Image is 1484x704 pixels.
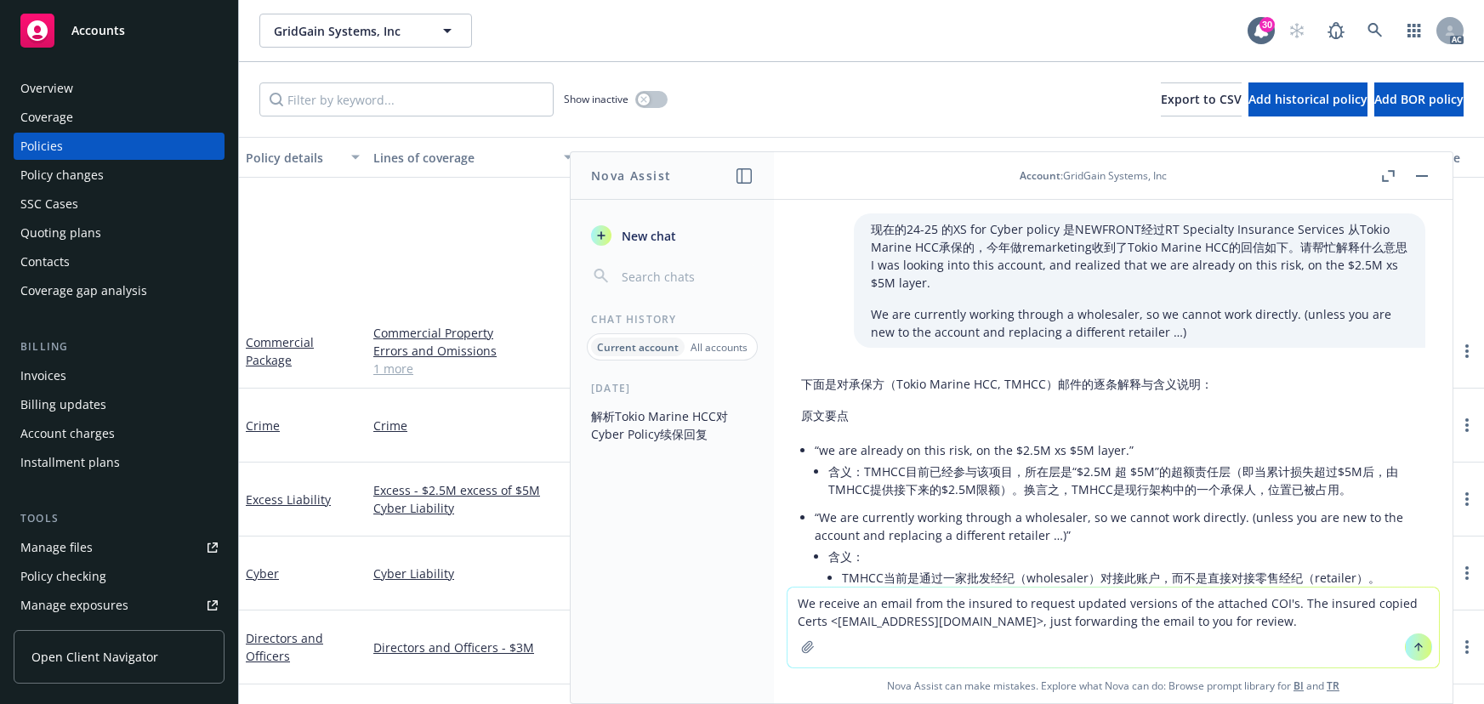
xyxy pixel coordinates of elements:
[14,420,225,447] a: Account charges
[373,481,572,499] a: Excess - $2.5M excess of $5M
[1300,149,1396,167] div: Billing method
[871,305,1408,341] p: We are currently working through a wholesaler, so we cannot work directly. (unless you are new to...
[781,668,1446,703] span: Nova Assist can make mistakes. Explore what Nova can do: Browse prompt library for and
[1457,341,1477,361] a: more
[1280,14,1314,48] a: Start snowing
[591,167,671,185] h1: Nova Assist
[1191,137,1294,178] button: Premium
[1020,168,1167,183] div: : GridGain Systems, Inc
[20,75,73,102] div: Overview
[618,264,753,288] input: Search chats
[239,137,367,178] button: Policy details
[373,360,572,378] a: 1 more
[20,592,128,619] div: Manage exposures
[20,248,70,275] div: Contacts
[373,324,572,342] a: Commercial Property
[20,420,115,447] div: Account charges
[14,162,225,189] a: Policy changes
[20,133,63,160] div: Policies
[815,438,1425,505] li: “we are already on this risk, on the $2.5M xs $5M layer.”
[259,14,472,48] button: GridGain Systems, Inc
[1047,137,1191,178] button: Expiration date
[14,133,225,160] a: Policies
[14,104,225,131] a: Coverage
[14,190,225,218] a: SSC Cases
[1358,14,1392,48] a: Search
[756,149,894,167] div: Market details
[597,340,679,355] p: Current account
[246,334,314,368] a: Commercial Package
[20,391,106,418] div: Billing updates
[1259,17,1275,32] div: 30
[246,417,280,434] a: Crime
[14,277,225,304] a: Coverage gap analysis
[1428,149,1481,167] div: Stage
[1294,678,1304,693] a: BI
[1327,678,1339,693] a: TR
[14,534,225,561] a: Manage files
[1294,137,1421,178] button: Billing method
[14,391,225,418] a: Billing updates
[246,565,279,582] a: Cyber
[586,149,724,167] div: Policy number
[618,227,676,245] span: New chat
[571,381,774,395] div: [DATE]
[801,375,1425,393] p: 下面是对承保方（Tokio Marine HCC, TMHCC）邮件的逐条解释与含义说明：
[14,338,225,355] div: Billing
[259,82,554,116] input: Filter by keyword...
[373,639,572,656] a: Directors and Officers - $3M
[1161,82,1242,116] button: Export to CSV
[20,277,147,304] div: Coverage gap analysis
[14,563,225,590] a: Policy checking
[20,162,104,189] div: Policy changes
[373,499,572,517] a: Cyber Liability
[367,137,579,178] button: Lines of coverage
[1457,637,1477,657] a: more
[815,505,1425,664] li: “We are currently working through a wholesaler, so we cannot work directly. (unless you are new t...
[1248,91,1367,107] span: Add historical policy
[1374,91,1464,107] span: Add BOR policy
[373,565,572,582] a: Cyber Liability
[1457,563,1477,583] a: more
[20,190,78,218] div: SSC Cases
[1319,14,1353,48] a: Report a Bug
[14,449,225,476] a: Installment plans
[871,220,1408,292] p: 现在的24-25 的XS for Cyber policy 是NEWFRONT经过RT Specialty Insurance Services 从Tokio Marine HCC承保的，今年做...
[373,342,572,360] a: Errors and Omissions
[842,565,1425,590] li: TMHCC当前是通过一家批发经纪（wholesaler）对接此账户，而不是直接对接零售经纪（retailer）。
[749,137,919,178] button: Market details
[801,406,1425,424] p: 原文要点
[373,417,572,434] a: Crime
[1054,149,1166,167] div: Expiration date
[14,592,225,619] a: Manage exposures
[1374,82,1464,116] button: Add BOR policy
[14,510,225,527] div: Tools
[571,312,774,326] div: Chat History
[14,248,225,275] a: Contacts
[584,402,760,448] button: 解析Tokio Marine HCC对Cyber Policy续保回复
[787,588,1439,667] textarea: We receive an email from the insured to request updated versions of the attached COI's. The insur...
[71,24,125,37] span: Accounts
[246,630,323,664] a: Directors and Officers
[20,534,93,561] div: Manage files
[919,137,1047,178] button: Effective date
[1457,489,1477,509] a: more
[20,362,66,389] div: Invoices
[1161,91,1242,107] span: Export to CSV
[246,149,341,167] div: Policy details
[1457,415,1477,435] a: more
[274,22,421,40] span: GridGain Systems, Inc
[20,563,106,590] div: Policy checking
[14,75,225,102] a: Overview
[1397,14,1431,48] a: Switch app
[246,491,331,508] a: Excess Liability
[20,104,73,131] div: Coverage
[1198,149,1268,167] div: Premium
[828,544,1425,661] li: 含义：
[14,7,225,54] a: Accounts
[926,149,1021,167] div: Effective date
[579,137,749,178] button: Policy number
[20,449,120,476] div: Installment plans
[20,219,101,247] div: Quoting plans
